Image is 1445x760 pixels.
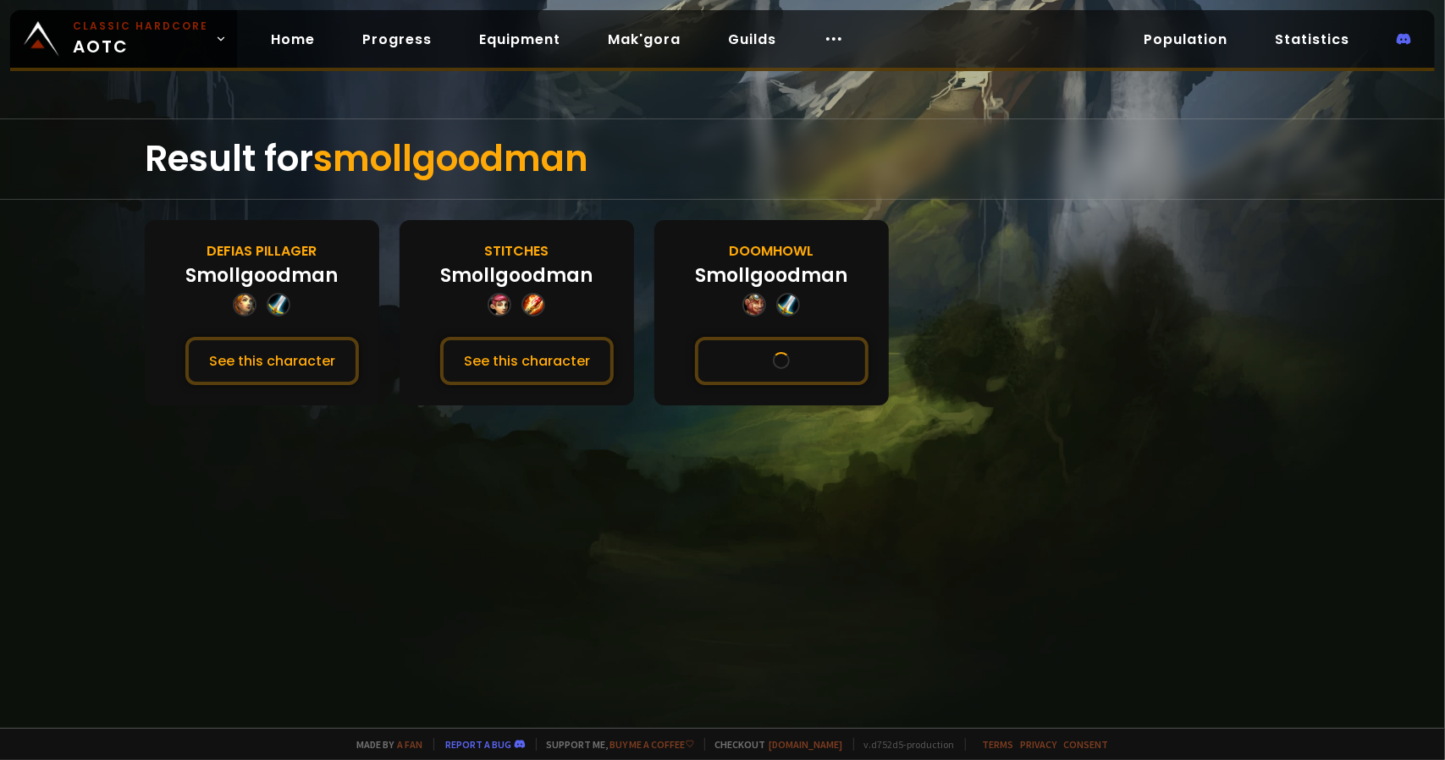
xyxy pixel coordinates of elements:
[398,738,423,751] a: a fan
[73,19,208,59] span: AOTC
[1261,22,1363,57] a: Statistics
[1064,738,1109,751] a: Consent
[10,10,237,68] a: Classic HardcoreAOTC
[73,19,208,34] small: Classic Hardcore
[695,262,847,289] div: Smollgoodman
[610,738,694,751] a: Buy me a coffee
[484,240,549,262] div: Stitches
[446,738,512,751] a: Report a bug
[257,22,328,57] a: Home
[536,738,694,751] span: Support me,
[440,262,593,289] div: Smollgoodman
[347,738,423,751] span: Made by
[1021,738,1057,751] a: Privacy
[1130,22,1241,57] a: Population
[704,738,843,751] span: Checkout
[729,240,814,262] div: Doomhowl
[853,738,955,751] span: v. d752d5 - production
[714,22,790,57] a: Guilds
[983,738,1014,751] a: Terms
[466,22,574,57] a: Equipment
[440,337,614,385] button: See this character
[313,134,588,184] span: smollgoodman
[185,337,359,385] button: See this character
[145,119,1301,199] div: Result for
[594,22,694,57] a: Mak'gora
[207,240,317,262] div: Defias Pillager
[185,262,338,289] div: Smollgoodman
[349,22,445,57] a: Progress
[769,738,843,751] a: [DOMAIN_NAME]
[695,337,869,385] button: See this character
